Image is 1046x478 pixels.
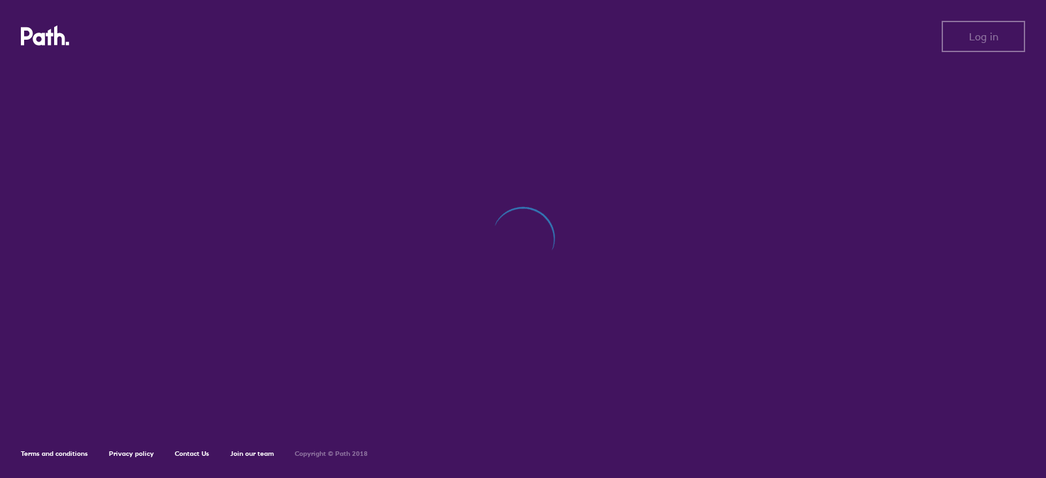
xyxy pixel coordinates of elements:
[21,449,88,458] a: Terms and conditions
[295,450,368,458] h6: Copyright © Path 2018
[230,449,274,458] a: Join our team
[942,21,1025,52] button: Log in
[175,449,209,458] a: Contact Us
[969,31,998,42] span: Log in
[109,449,154,458] a: Privacy policy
